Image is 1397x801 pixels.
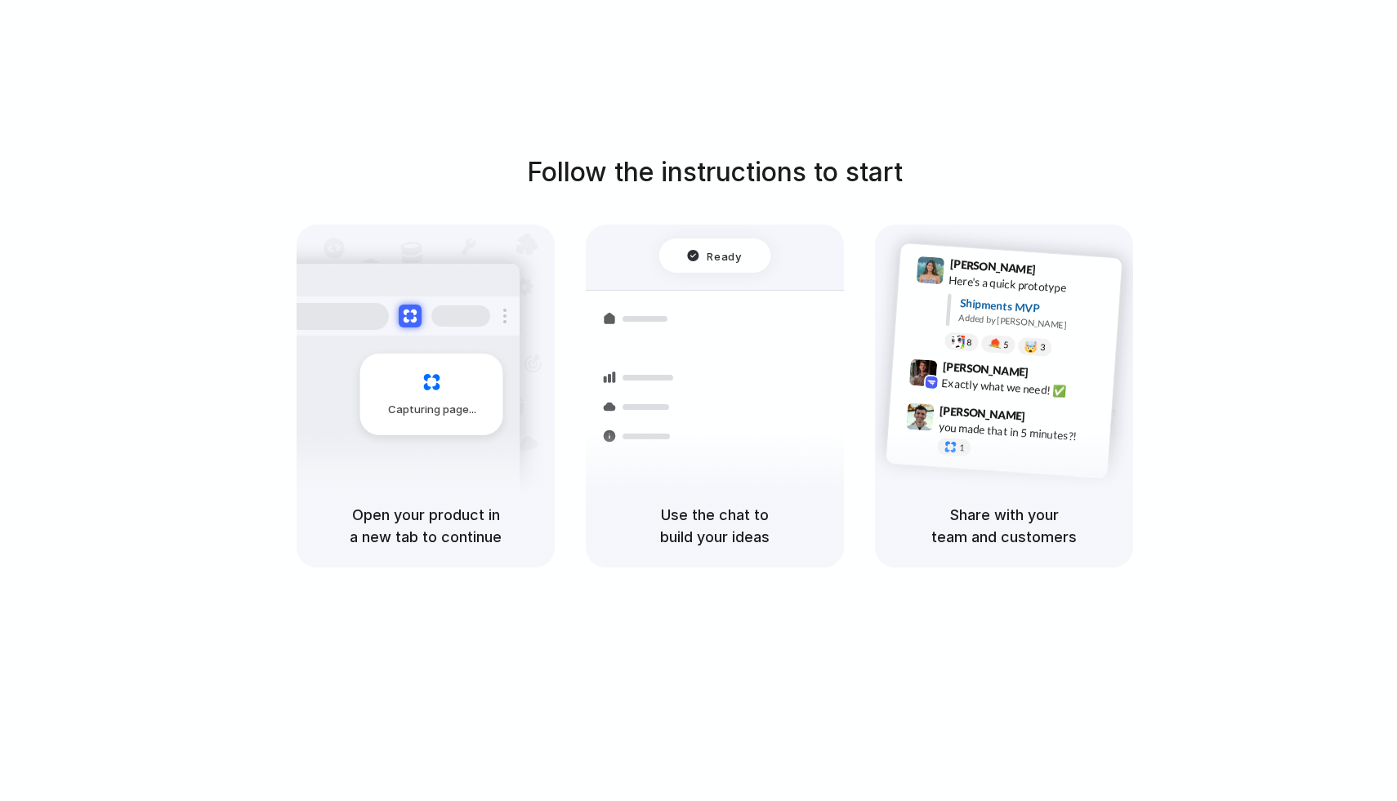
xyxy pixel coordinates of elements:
span: [PERSON_NAME] [949,255,1036,278]
h5: Use the chat to build your ideas [605,504,824,548]
span: 3 [1040,343,1046,352]
span: 9:41 AM [1041,263,1074,283]
span: Ready [707,247,742,264]
span: 9:47 AM [1030,410,1064,429]
div: Added by [PERSON_NAME] [958,311,1109,335]
div: Exactly what we need! ✅ [941,375,1105,403]
span: [PERSON_NAME] [942,358,1029,381]
div: Here's a quick prototype [948,272,1112,300]
span: 8 [966,338,972,347]
div: 🤯 [1024,341,1038,354]
span: 5 [1003,340,1009,349]
h5: Share with your team and customers [895,504,1114,548]
div: you made that in 5 minutes?! [938,419,1101,447]
span: 9:42 AM [1033,366,1067,385]
h1: Follow the instructions to start [527,153,903,192]
span: [PERSON_NAME] [940,402,1026,425]
h5: Open your product in a new tab to continue [316,504,535,548]
span: Capturing page [388,402,479,418]
span: 1 [959,443,965,452]
div: Shipments MVP [959,295,1110,322]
